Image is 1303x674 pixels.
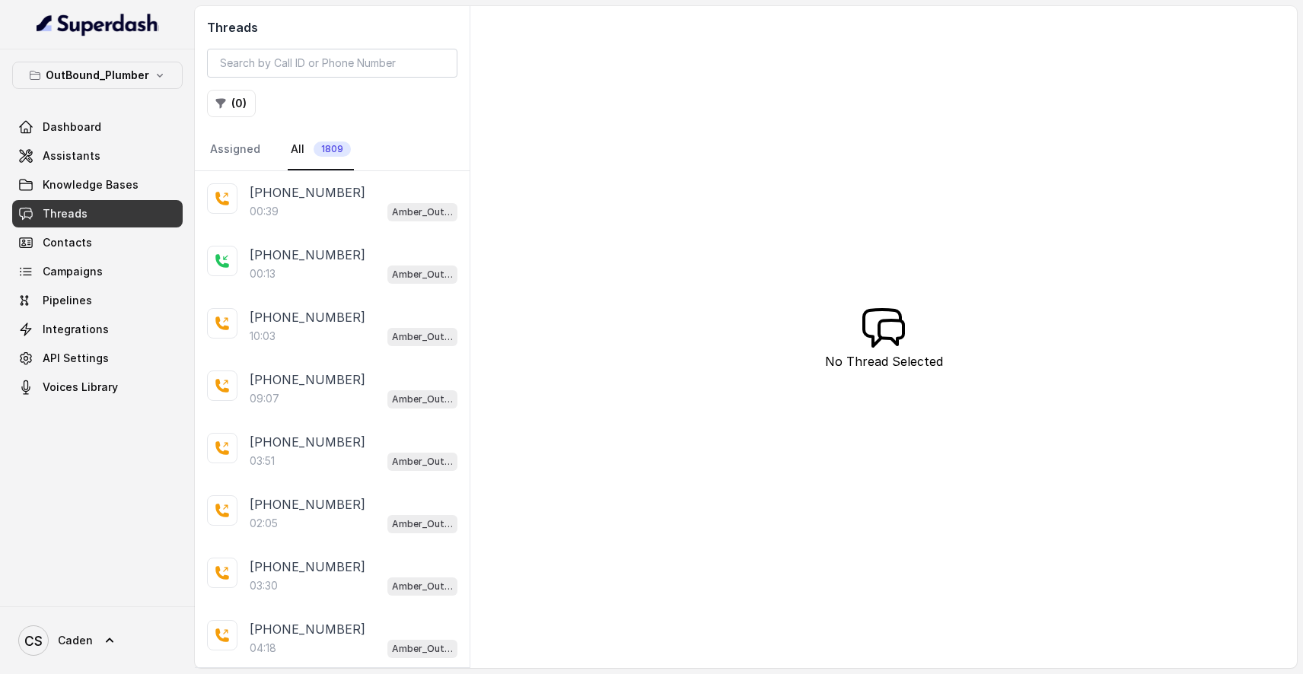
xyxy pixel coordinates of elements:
[43,380,118,395] span: Voices Library
[12,287,183,314] a: Pipelines
[12,171,183,199] a: Knowledge Bases
[392,392,453,407] p: Amber_Outreach
[392,329,453,345] p: Amber_Outreach
[12,113,183,141] a: Dashboard
[250,516,278,531] p: 02:05
[250,641,276,656] p: 04:18
[12,374,183,401] a: Voices Library
[58,633,93,648] span: Caden
[207,129,263,170] a: Assigned
[12,619,183,662] a: Caden
[207,49,457,78] input: Search by Call ID or Phone Number
[250,391,279,406] p: 09:07
[43,119,101,135] span: Dashboard
[43,351,109,366] span: API Settings
[392,454,453,469] p: Amber_Outreach
[250,558,365,576] p: [PHONE_NUMBER]
[250,266,276,281] p: 00:13
[392,517,453,532] p: Amber_Outreach
[43,206,88,221] span: Threads
[43,177,139,192] span: Knowledge Bases
[12,345,183,372] a: API Settings
[392,267,453,282] p: Amber_Outreach
[12,229,183,256] a: Contacts
[12,62,183,89] button: OutBound_Plumber
[46,66,149,84] p: OutBound_Plumber
[250,495,365,513] p: [PHONE_NUMBER]
[12,142,183,170] a: Assistants
[24,633,43,649] text: CS
[43,235,92,250] span: Contacts
[12,258,183,285] a: Campaigns
[288,129,354,170] a: All1809
[12,200,183,227] a: Threads
[250,433,365,451] p: [PHONE_NUMBER]
[392,205,453,220] p: Amber_Outreach
[250,578,278,593] p: 03:30
[250,308,365,326] p: [PHONE_NUMBER]
[250,204,279,219] p: 00:39
[314,141,351,157] span: 1809
[250,329,276,344] p: 10:03
[250,370,365,389] p: [PHONE_NUMBER]
[250,183,365,202] p: [PHONE_NUMBER]
[250,246,365,264] p: [PHONE_NUMBER]
[250,453,275,469] p: 03:51
[43,148,100,164] span: Assistants
[207,90,256,117] button: (0)
[43,264,103,279] span: Campaigns
[37,12,159,37] img: light.svg
[250,620,365,638] p: [PHONE_NUMBER]
[207,18,457,37] h2: Threads
[825,352,943,370] p: No Thread Selected
[392,641,453,657] p: Amber_Outreach
[12,316,183,343] a: Integrations
[43,322,109,337] span: Integrations
[392,579,453,594] p: Amber_Outreach
[207,129,457,170] nav: Tabs
[43,293,92,308] span: Pipelines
